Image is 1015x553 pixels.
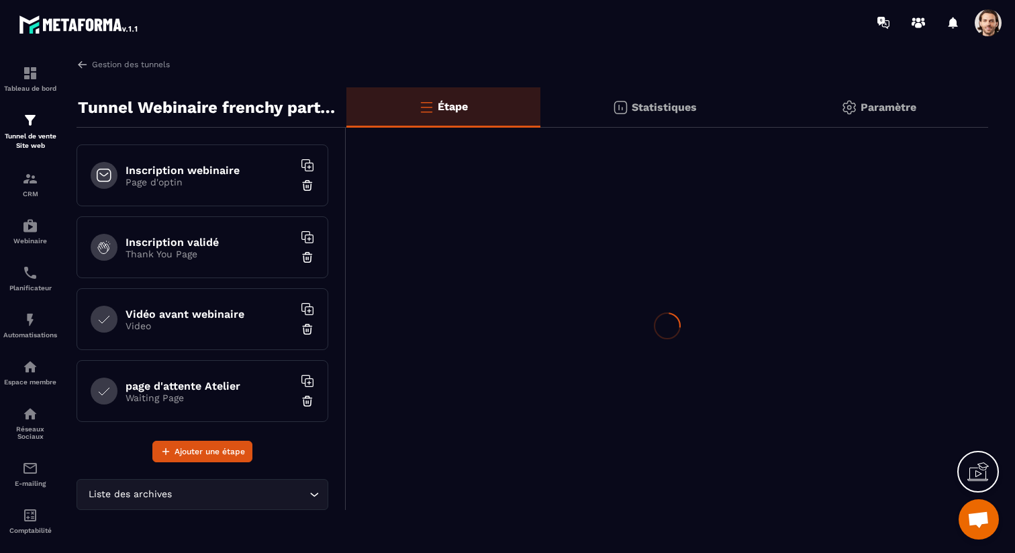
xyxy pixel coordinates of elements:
[152,441,252,462] button: Ajouter une étape
[3,302,57,349] a: automationsautomationsAutomatisations
[22,218,38,234] img: automations
[301,179,314,192] img: trash
[438,100,468,113] p: Étape
[3,255,57,302] a: schedulerschedulerPlanificateur
[175,487,306,502] input: Search for option
[19,12,140,36] img: logo
[632,101,697,114] p: Statistiques
[3,331,57,339] p: Automatisations
[22,359,38,375] img: automations
[126,308,293,321] h6: Vidéo avant webinaire
[418,99,434,115] img: bars-o.4a397970.svg
[22,265,38,281] img: scheduler
[77,58,89,71] img: arrow
[22,112,38,128] img: formation
[3,497,57,544] a: accountantaccountantComptabilité
[959,499,999,540] div: Ouvrir le chat
[3,480,57,487] p: E-mailing
[3,425,57,440] p: Réseaux Sociaux
[22,406,38,422] img: social-network
[126,177,293,187] p: Page d'optin
[301,323,314,336] img: trash
[301,251,314,264] img: trash
[3,85,57,92] p: Tableau de bord
[126,392,293,403] p: Waiting Page
[126,321,293,331] p: Video
[3,396,57,450] a: social-networksocial-networkRéseaux Sociaux
[126,249,293,259] p: Thank You Page
[3,284,57,292] p: Planificateur
[85,487,175,502] span: Liste des archives
[22,507,38,523] img: accountant
[126,164,293,177] h6: Inscription webinaire
[22,312,38,328] img: automations
[301,394,314,408] img: trash
[3,55,57,102] a: formationformationTableau de bord
[3,527,57,534] p: Comptabilité
[3,161,57,208] a: formationformationCRM
[126,236,293,249] h6: Inscription validé
[3,208,57,255] a: automationsautomationsWebinaire
[612,99,628,116] img: stats.20deebd0.svg
[22,460,38,476] img: email
[861,101,916,114] p: Paramètre
[126,380,293,392] h6: page d'attente Atelier
[175,445,245,458] span: Ajouter une étape
[3,378,57,386] p: Espace membre
[3,237,57,245] p: Webinaire
[78,94,336,121] p: Tunnel Webinaire frenchy partners
[77,58,170,71] a: Gestion des tunnels
[3,102,57,161] a: formationformationTunnel de vente Site web
[3,132,57,151] p: Tunnel de vente Site web
[77,479,328,510] div: Search for option
[22,171,38,187] img: formation
[3,450,57,497] a: emailemailE-mailing
[841,99,857,116] img: setting-gr.5f69749f.svg
[3,349,57,396] a: automationsautomationsEspace membre
[3,190,57,198] p: CRM
[22,65,38,81] img: formation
